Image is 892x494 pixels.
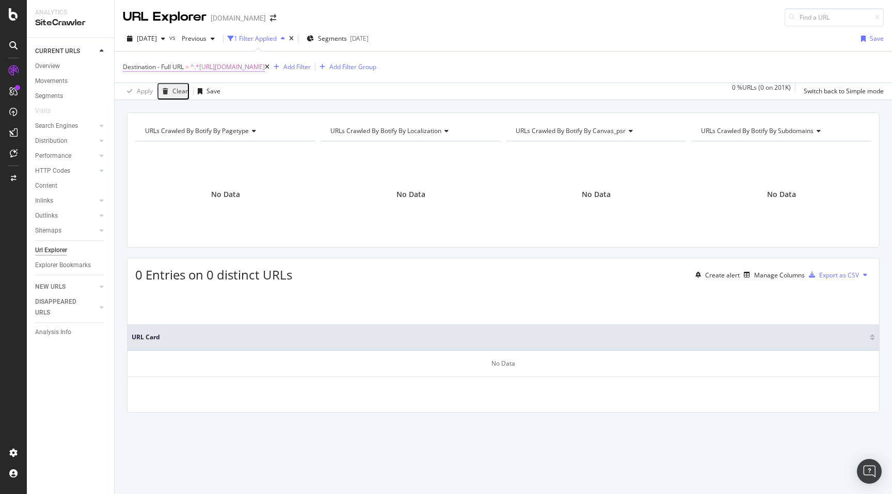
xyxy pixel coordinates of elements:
a: Performance [35,151,97,161]
div: Open Intercom Messenger [857,459,882,484]
div: Save [206,87,220,95]
div: [DATE] [350,34,369,43]
div: 1 Filter Applied [234,34,277,43]
div: Inlinks [35,195,53,206]
div: Movements [35,76,68,87]
div: 0 % URLs ( 0 on 201K ) [732,83,791,100]
div: Performance [35,151,71,161]
span: No Data [767,189,796,200]
span: 2025 Oct. 7th [137,34,157,43]
span: URLs Crawled By Botify By pagetype [145,126,249,135]
div: Content [35,180,57,191]
div: Analytics [35,8,106,17]
a: Inlinks [35,195,97,206]
span: Segments [318,34,347,43]
h4: URLs Crawled By Botify By canvas_psr [514,123,677,139]
button: Add Filter Group [315,61,376,73]
h4: URLs Crawled By Botify By pagetype [143,123,306,139]
div: Segments [35,91,63,102]
button: Switch back to Simple mode [800,83,884,100]
span: Destination - Full URL [123,62,184,71]
div: [DOMAIN_NAME] [211,13,266,23]
a: Explorer Bookmarks [35,260,107,271]
div: Analysis Info [35,327,71,338]
div: URL Explorer [123,8,206,26]
button: 1 Filter Applied [228,30,289,47]
div: Search Engines [35,121,78,131]
span: No Data [396,189,425,200]
span: 0 Entries on 0 distinct URLs [135,266,292,283]
a: Movements [35,76,107,87]
div: Create alert [705,271,740,279]
div: SiteCrawler [35,17,106,29]
button: [DATE] [123,30,169,47]
div: Outlinks [35,210,58,221]
span: URLs Crawled By Botify By subdomains [701,126,814,135]
button: Add Filter [269,61,311,73]
div: Sitemaps [35,225,61,236]
a: NEW URLS [35,282,97,292]
a: Visits [35,106,61,117]
button: Save [194,83,220,100]
a: Sitemaps [35,225,97,236]
h4: URLs Crawled By Botify By subdomains [699,123,862,139]
span: No Data [582,189,611,200]
a: Url Explorer [35,245,107,256]
div: times [289,36,294,42]
div: Manage Columns [754,271,805,279]
div: NEW URLS [35,282,66,292]
span: Previous [178,34,206,43]
a: Outlinks [35,210,97,221]
div: No Data [128,351,879,377]
span: URLs Crawled By Botify By localization [330,126,441,135]
div: Distribution [35,136,68,146]
div: Clear [172,87,188,95]
div: Add Filter [283,62,311,71]
div: Explorer Bookmarks [35,260,91,271]
a: Analysis Info [35,327,107,338]
div: CURRENT URLS [35,46,80,57]
div: Export as CSV [819,271,859,279]
button: Save [857,30,884,47]
div: Apply [137,87,153,95]
a: CURRENT URLS [35,46,97,57]
span: ^.*[URL][DOMAIN_NAME] [190,60,265,74]
div: Switch back to Simple mode [804,87,884,95]
div: DISAPPEARED URLS [35,297,87,318]
button: Clear [157,83,189,100]
span: URLs Crawled By Botify By canvas_psr [516,126,626,135]
div: HTTP Codes [35,166,70,176]
span: No Data [211,189,240,200]
button: Create alert [691,267,740,283]
button: Manage Columns [740,269,805,281]
button: Export as CSV [805,267,859,283]
div: Save [870,34,884,43]
button: Segments[DATE] [302,30,373,47]
a: Overview [35,61,107,72]
div: Visits [35,106,51,117]
input: Find a URL [785,8,884,26]
a: HTTP Codes [35,166,97,176]
span: vs [169,33,178,42]
div: Add Filter Group [329,62,376,71]
span: = [185,62,189,71]
h4: URLs Crawled By Botify By localization [328,123,491,139]
div: arrow-right-arrow-left [270,14,276,22]
a: Distribution [35,136,97,146]
button: Apply [123,83,153,100]
a: Content [35,180,107,191]
a: Search Engines [35,121,97,131]
a: Segments [35,91,107,102]
a: DISAPPEARED URLS [35,297,97,318]
button: Previous [178,30,219,47]
div: Overview [35,61,60,72]
span: URL Card [132,333,867,342]
div: Url Explorer [35,245,67,256]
